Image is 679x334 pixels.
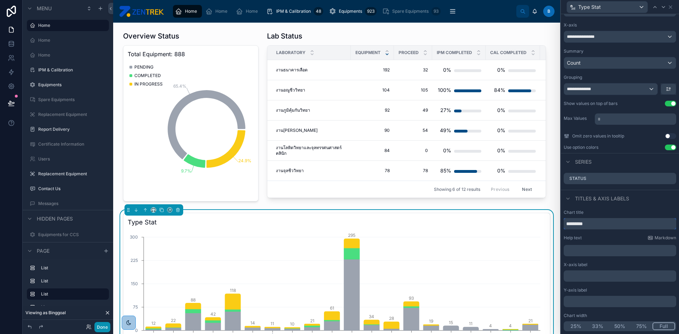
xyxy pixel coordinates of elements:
[38,201,108,206] label: Messages
[631,322,652,330] button: 75%
[437,50,472,55] span: IPM COMPLETED
[37,215,73,222] span: Hidden pages
[41,265,106,271] label: List
[564,75,582,80] label: Grouping
[38,112,108,117] label: Replacement Equipment
[431,7,441,16] div: 93
[399,50,419,55] span: PROCEED
[609,322,631,330] button: 50%
[564,313,587,318] label: Chart width
[38,23,105,28] label: Home
[339,8,362,14] span: Equipments
[23,259,113,320] div: scrollable content
[173,5,202,18] a: Home
[203,5,232,18] a: Home
[434,187,480,192] span: Showing 6 of 12 results
[528,318,533,323] tspan: 21
[41,278,106,284] label: List
[310,318,314,323] tspan: 21
[327,5,379,18] a: Equipments923
[38,156,108,162] label: Users
[38,186,108,192] label: Contact Us
[564,296,676,307] div: scrollable content
[38,97,108,102] label: Spare Equipments
[564,57,676,69] button: Count
[276,50,306,55] span: Laboratory
[389,316,394,321] tspan: 28
[191,297,196,303] tspan: 88
[130,234,138,240] tspan: 300
[564,145,598,150] div: Use option colors
[264,5,325,18] a: IPM & Calibration48
[469,321,472,326] tspan: 11
[564,101,617,106] div: Show values on top of bars
[449,320,453,325] tspan: 15
[575,158,592,165] span: Series
[564,235,582,241] label: Help text
[567,59,581,66] span: Count
[169,4,516,19] div: scrollable content
[652,322,675,330] button: Full
[37,5,52,12] span: Menu
[314,7,323,16] div: 48
[133,304,138,310] tspan: 75
[564,262,587,268] label: X-axis label
[569,176,586,181] label: Status
[517,184,537,195] button: Next
[648,235,676,241] a: Markdown
[564,48,584,54] label: Summary
[392,8,429,14] span: Spare Equipments
[41,304,106,310] label: List
[564,210,584,215] label: Chart title
[151,321,156,326] tspan: 12
[564,244,676,256] div: scrollable content
[38,82,108,88] label: Equipments
[276,8,311,14] span: IPM & Calibration
[185,8,197,14] span: Home
[429,318,433,324] tspan: 19
[94,322,110,332] button: Done
[365,7,377,16] div: 923
[250,320,255,326] tspan: 14
[572,133,624,139] span: Omit zero values in tooltip
[38,37,108,43] label: Home
[575,195,629,202] span: Titles & Axis labels
[38,171,108,177] label: Replacement Equipment
[564,287,587,293] label: Y-axis label
[38,127,108,132] label: Report Delivery
[564,116,592,121] label: Max Values
[271,321,274,326] tspan: 11
[38,52,108,58] label: Home
[655,235,676,241] span: Markdown
[41,291,103,297] label: List
[567,1,648,13] button: Type Stat
[38,141,108,147] label: Certificate Information
[380,5,443,18] a: Spare Equipments93
[369,314,374,319] tspan: 34
[290,321,295,327] tspan: 10
[565,322,587,330] button: 25%
[25,310,66,316] span: Viewing as Binggoal
[547,8,550,14] span: B
[564,22,577,28] label: X-axis
[578,4,601,11] span: Type Stat
[38,67,108,73] a: IPM & Calibration
[38,232,108,238] label: Equipments for CCS
[128,217,546,227] h3: Type Stat
[348,233,355,238] tspan: 295
[355,50,381,55] span: Equipment
[564,270,676,282] div: scrollable content
[595,112,676,125] div: scrollable content
[119,6,164,17] img: App logo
